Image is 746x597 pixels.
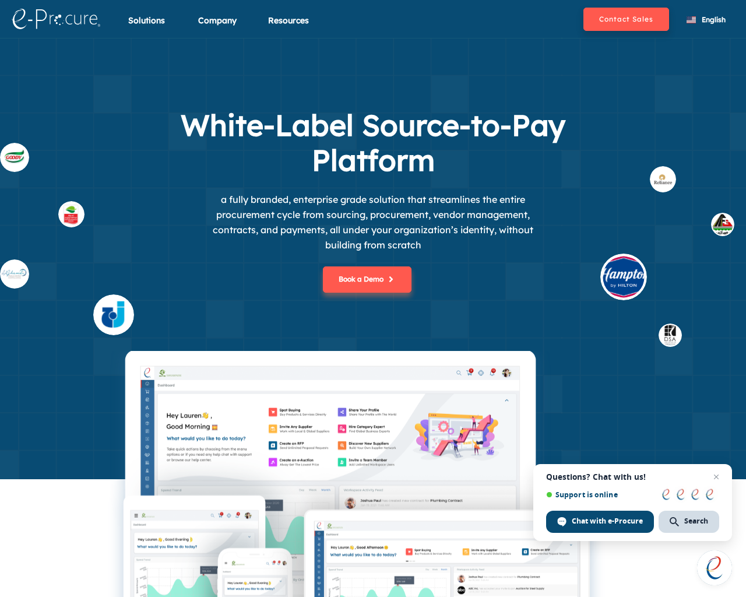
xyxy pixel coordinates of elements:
img: buyer_dsa.svg [659,324,682,347]
button: Contact Sales [583,8,669,31]
span: Questions? Chat with us! [546,472,719,482]
span: Chat with e-Procure [572,516,643,526]
img: buyer_1.svg [711,213,734,236]
div: Search [659,511,719,533]
div: Chat with e-Procure [546,511,654,533]
span: Close chat [709,470,723,484]
button: Book a Demo [323,266,411,293]
img: logo [12,9,100,29]
img: supplier_othaim.svg [58,201,85,227]
div: Company [198,15,237,41]
img: buyer_rel.svg [650,166,676,192]
img: buyer_hilt.svg [600,254,647,300]
div: Solutions [128,15,165,41]
img: supplier_4.svg [93,294,134,335]
span: Support is online [546,490,654,499]
div: Open chat [697,550,732,585]
p: a fully branded, enterprise grade solution that streamlines the entire procurement cycle from sou... [198,192,548,252]
span: English [702,15,726,24]
span: Search [684,516,708,526]
div: Resources [268,15,309,41]
h1: White-Label Source-to-Pay Platform [140,108,606,178]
